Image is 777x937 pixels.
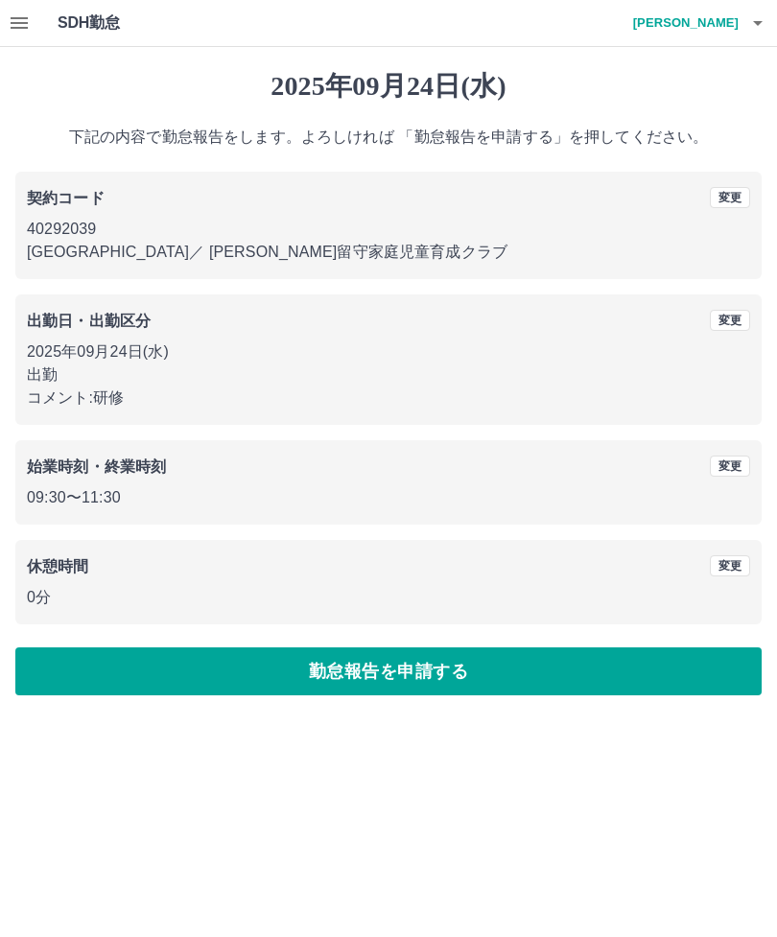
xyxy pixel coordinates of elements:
[27,241,750,264] p: [GEOGRAPHIC_DATA] ／ [PERSON_NAME]留守家庭児童育成クラブ
[15,70,762,103] h1: 2025年09月24日(水)
[27,486,750,509] p: 09:30 〜 11:30
[710,187,750,208] button: 変更
[27,313,151,329] b: 出勤日・出勤区分
[15,647,762,695] button: 勤怠報告を申請する
[27,190,105,206] b: 契約コード
[710,456,750,477] button: 変更
[27,363,750,387] p: 出勤
[27,218,750,241] p: 40292039
[710,310,750,331] button: 変更
[27,340,750,363] p: 2025年09月24日(水)
[27,387,750,410] p: コメント: 研修
[710,555,750,576] button: 変更
[27,586,750,609] p: 0分
[27,458,166,475] b: 始業時刻・終業時刻
[27,558,89,574] b: 休憩時間
[15,126,762,149] p: 下記の内容で勤怠報告をします。よろしければ 「勤怠報告を申請する」を押してください。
